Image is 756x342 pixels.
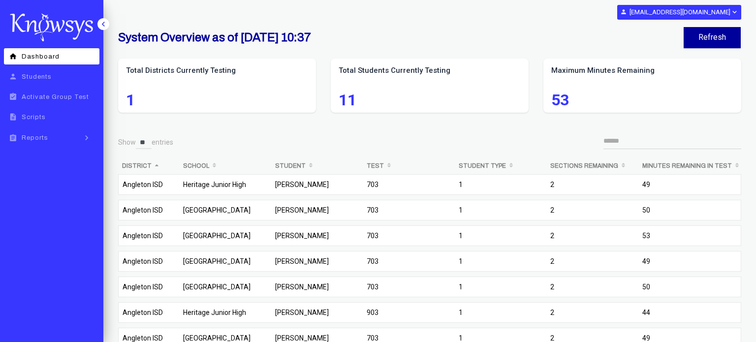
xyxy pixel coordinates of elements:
p: [GEOGRAPHIC_DATA] [183,255,267,267]
p: 703 [367,255,451,267]
p: 49 [642,255,737,267]
p: [PERSON_NAME] [275,179,359,190]
p: [GEOGRAPHIC_DATA] [183,281,267,293]
th: Student: activate to sort column ascending [271,157,363,174]
p: 703 [367,204,451,216]
label: Show entries [118,136,173,149]
p: 1 [459,281,543,293]
b: Test [367,162,384,169]
i: assignment_turned_in [7,93,19,101]
p: 703 [367,281,451,293]
p: 44 [642,307,737,318]
p: [PERSON_NAME] [275,230,359,242]
p: [GEOGRAPHIC_DATA] [183,204,267,216]
p: 2 [550,281,634,293]
p: Heritage Junior High [183,179,267,190]
p: Angleton ISD [123,307,175,318]
p: 703 [367,179,451,190]
th: Test: activate to sort column ascending [363,157,455,174]
p: 50 [642,204,737,216]
p: 1 [459,255,543,267]
p: Angleton ISD [123,281,175,293]
p: 2 [550,230,634,242]
b: Student Type [459,162,506,169]
p: 2 [550,204,634,216]
b: Minutes Remaining in Test [642,162,732,169]
button: Refresh [684,27,741,48]
th: Student Type: activate to sort column ascending [455,157,547,174]
p: 703 [367,230,451,242]
p: Angleton ISD [123,230,175,242]
p: 53 [642,230,737,242]
b: School [183,162,209,169]
p: [PERSON_NAME] [275,204,359,216]
i: assignment [7,134,19,142]
label: Maximum Minutes Remaining [551,65,733,76]
p: [PERSON_NAME] [275,255,359,267]
i: home [7,52,19,61]
p: 49 [642,179,737,190]
th: Sections Remaining: activate to sort column ascending [546,157,638,174]
span: 53 [551,94,733,106]
p: 903 [367,307,451,318]
b: District [122,162,152,169]
p: 1 [459,307,543,318]
p: [PERSON_NAME] [275,307,359,318]
b: Sections Remaining [550,162,618,169]
label: Total Districts Currently Testing [126,65,308,76]
span: 1 [126,94,308,106]
p: Heritage Junior High [183,307,267,318]
p: [GEOGRAPHIC_DATA] [183,230,267,242]
p: [PERSON_NAME] [275,281,359,293]
p: 2 [550,307,634,318]
b: System Overview as of [DATE] 10:37 [118,31,311,44]
i: description [7,113,19,121]
p: 1 [459,230,543,242]
b: [EMAIL_ADDRESS][DOMAIN_NAME] [630,8,730,16]
span: Scripts [22,114,46,121]
th: School: activate to sort column ascending [179,157,271,174]
select: Showentries [136,136,152,149]
i: person [7,72,19,81]
i: keyboard_arrow_left [98,19,108,29]
span: Students [22,73,52,80]
p: 1 [459,179,543,190]
i: expand_more [730,8,738,16]
th: Minutes Remaining in Test: activate to sort column ascending [638,157,741,174]
p: Angleton ISD [123,204,175,216]
label: Total Students Currently Testing [339,65,521,76]
p: 50 [642,281,737,293]
i: keyboard_arrow_right [79,133,94,143]
p: Angleton ISD [123,255,175,267]
span: Dashboard [22,53,60,60]
span: Reports [22,134,48,141]
b: Student [275,162,306,169]
p: 2 [550,179,634,190]
p: Angleton ISD [123,179,175,190]
span: Activate Group Test [22,93,89,100]
p: 1 [459,204,543,216]
th: District: activate to sort column descending [118,157,179,174]
i: person [620,8,627,15]
p: 2 [550,255,634,267]
span: 11 [339,94,521,106]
